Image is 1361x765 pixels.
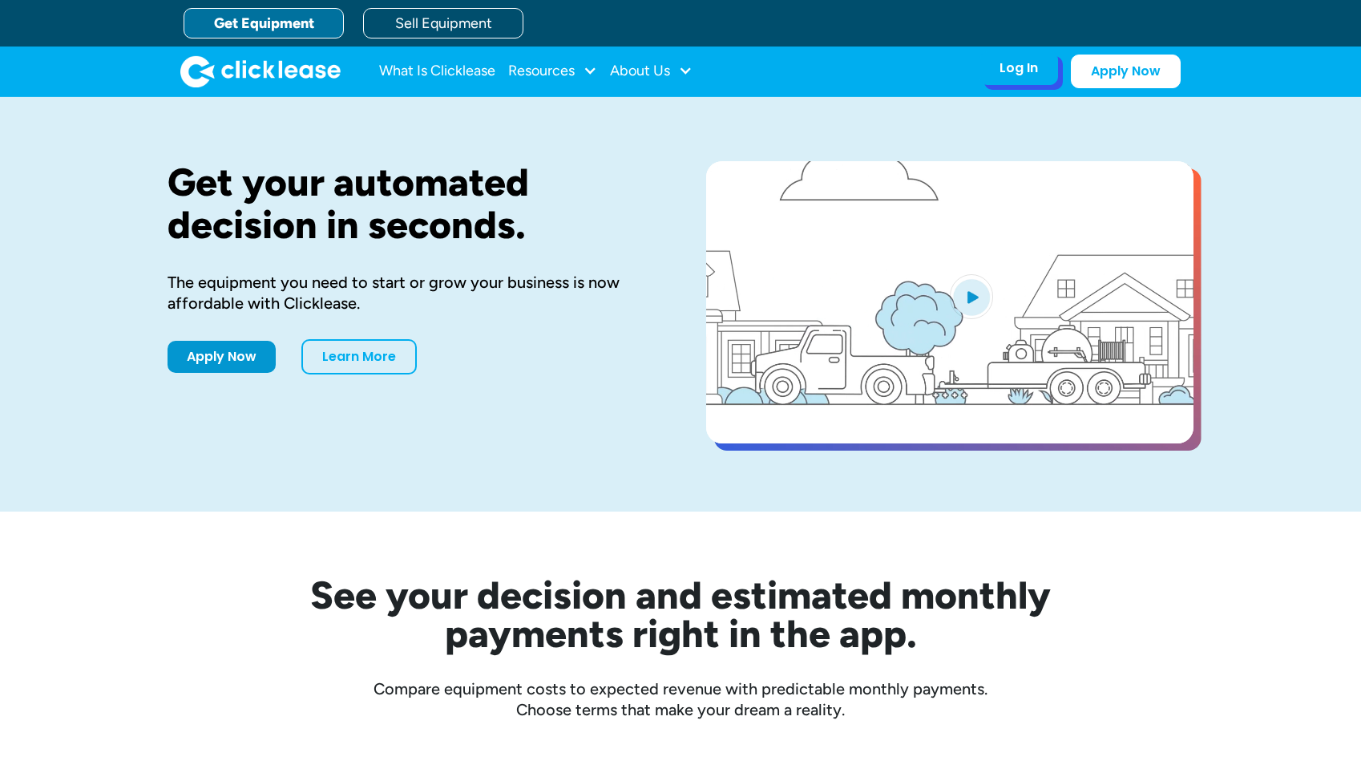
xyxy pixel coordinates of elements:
a: Apply Now [1071,55,1181,88]
div: Log In [1000,60,1038,76]
h1: Get your automated decision in seconds. [168,161,655,246]
div: About Us [610,55,693,87]
a: Apply Now [168,341,276,373]
div: Compare equipment costs to expected revenue with predictable monthly payments. Choose terms that ... [168,678,1193,720]
img: Blue play button logo on a light blue circular background [950,274,993,319]
a: Get Equipment [184,8,344,38]
a: Learn More [301,339,417,374]
a: Sell Equipment [363,8,523,38]
a: open lightbox [706,161,1193,443]
a: home [180,55,341,87]
h2: See your decision and estimated monthly payments right in the app. [232,576,1129,653]
div: Resources [508,55,597,87]
div: The equipment you need to start or grow your business is now affordable with Clicklease. [168,272,655,314]
a: What Is Clicklease [379,55,495,87]
img: Clicklease logo [180,55,341,87]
